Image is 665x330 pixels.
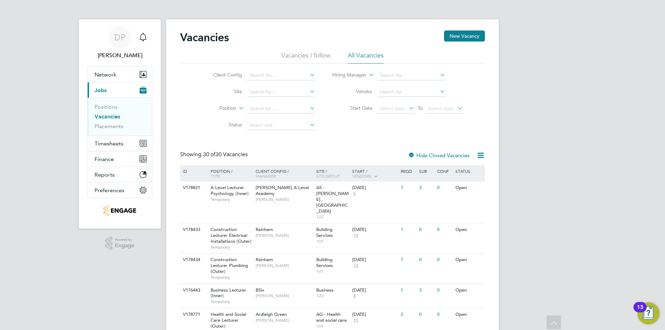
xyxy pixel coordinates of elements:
[256,173,276,179] span: Manager
[211,311,246,329] span: Health and Social Care Lecturer (Outer)
[256,287,264,293] span: BSix
[352,233,359,239] span: 14
[180,30,229,44] h2: Vacancies
[256,233,313,238] span: [PERSON_NAME]
[454,284,484,297] div: Open
[95,171,115,178] span: Reports
[435,308,453,321] div: 0
[316,226,333,238] span: Building Services
[352,312,397,318] div: [DATE]
[203,151,215,158] span: 30 of
[181,223,205,236] div: V178433
[87,26,152,60] a: DP[PERSON_NAME]
[211,287,246,299] span: Business Lecturer (Inner)
[211,244,252,250] span: Temporary
[95,104,117,110] a: Positions
[435,165,453,177] div: Conf
[428,105,453,112] span: Select date
[115,243,134,249] span: Engage
[332,105,372,111] label: Start Date
[454,253,484,266] div: Open
[256,226,273,232] span: Rainham
[256,197,313,202] span: [PERSON_NAME]
[95,123,123,130] a: Placements
[399,181,417,194] div: 1
[202,122,242,128] label: Status
[247,87,315,97] input: Search for...
[281,51,330,64] li: Vacancies I follow
[377,87,445,97] input: Search for...
[95,71,116,78] span: Network
[408,152,470,159] label: Hide Closed Vacancies
[435,253,453,266] div: 0
[87,205,152,216] a: Go to home page
[95,140,123,147] span: Timesheets
[332,88,372,95] label: Vendor
[316,293,349,298] span: 120
[115,237,134,243] span: Powered by
[352,263,359,269] span: 14
[399,253,417,266] div: 1
[399,308,417,321] div: 2
[88,182,152,198] button: Preferences
[211,226,251,244] span: Construction Lecturer Electrical Installations (Outer)
[417,308,435,321] div: 0
[417,253,435,266] div: 0
[247,104,315,114] input: Search for...
[417,165,435,177] div: Sub
[211,275,252,280] span: Temporary
[88,167,152,182] button: Reports
[256,293,313,298] span: [PERSON_NAME]
[256,257,273,262] span: Rainham
[104,205,136,216] img: jambo-logo-retina.png
[202,88,242,95] label: Site
[181,308,205,321] div: V178771
[316,287,334,293] span: Business
[95,187,124,194] span: Preferences
[637,302,659,324] button: Open Resource Center, 13 new notifications
[316,269,349,274] span: 107
[181,165,205,177] div: ID
[256,318,313,323] span: [PERSON_NAME]
[399,284,417,297] div: 1
[181,284,205,297] div: V176443
[95,113,120,120] a: Vacancies
[79,19,161,229] nav: Main navigation
[88,82,152,98] button: Jobs
[316,214,349,220] span: 122
[316,185,349,214] span: AS - [PERSON_NAME][GEOGRAPHIC_DATA]
[95,87,107,93] span: Jobs
[352,318,359,323] span: 10
[88,98,152,135] div: Jobs
[316,239,349,244] span: 107
[314,165,351,182] div: Site /
[352,287,397,293] div: [DATE]
[211,173,220,179] span: Type
[417,223,435,236] div: 0
[88,151,152,167] button: Finance
[417,284,435,297] div: 3
[352,257,397,263] div: [DATE]
[196,105,236,112] label: Position
[454,308,484,321] div: Open
[180,151,249,158] div: Showing
[637,307,643,316] div: 13
[211,197,252,202] span: Temporary
[316,323,349,329] span: 101
[352,227,397,233] div: [DATE]
[205,165,254,182] div: Position /
[454,181,484,194] div: Open
[435,223,453,236] div: 0
[254,165,314,182] div: Client Config /
[352,185,397,191] div: [DATE]
[454,223,484,236] div: Open
[95,156,114,162] span: Finance
[435,181,453,194] div: 0
[417,181,435,194] div: 3
[327,72,366,79] label: Hiring Manager
[211,185,249,196] span: A Level Lecturer Psychology (Inner)
[211,257,248,274] span: Construction Lecturer Plumbing (Outer)
[416,104,425,113] span: To
[352,191,357,197] span: 6
[203,151,248,158] span: 30 Vacancies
